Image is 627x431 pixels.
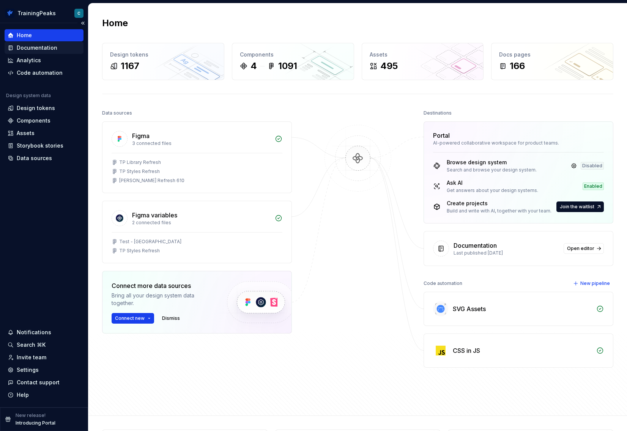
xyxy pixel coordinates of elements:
a: Docs pages166 [491,43,613,80]
div: Build and write with AI, together with your team. [447,208,551,214]
div: Docs pages [499,51,605,58]
div: 4 [250,60,257,72]
div: Notifications [17,329,51,336]
a: Code automation [5,67,83,79]
button: Help [5,389,83,401]
div: 1091 [278,60,297,72]
div: Search ⌘K [17,341,46,349]
div: Assets [17,129,35,137]
button: Notifications [5,326,83,338]
div: Enabled [583,182,604,190]
div: TP Styles Refresh [119,168,160,175]
div: Data sources [17,154,52,162]
span: New pipeline [580,280,610,286]
div: Code automation [424,278,462,289]
a: Components [5,115,83,127]
div: TP Library Refresh [119,159,161,165]
button: New pipeline [571,278,613,289]
a: Design tokens1167 [102,43,224,80]
div: Components [240,51,346,58]
a: Components41091 [232,43,354,80]
a: Figma variables2 connected filesTest - [GEOGRAPHIC_DATA]TP Styles Refresh [102,201,292,263]
div: Bring all your design system data together. [112,292,214,307]
div: Documentation [454,241,497,250]
span: Dismiss [162,315,180,321]
div: TrainingPeaks [17,9,56,17]
a: Figma3 connected filesTP Library RefreshTP Styles Refresh[PERSON_NAME] Refresh 610 [102,121,292,193]
a: Data sources [5,152,83,164]
div: Settings [17,366,39,374]
div: Figma variables [132,211,177,220]
div: Disabled [581,162,604,170]
a: Home [5,29,83,41]
div: Figma [132,131,150,140]
a: Documentation [5,42,83,54]
p: New release! [16,412,46,418]
button: Search ⌘K [5,339,83,351]
div: Home [17,31,32,39]
div: Last published [DATE] [454,250,559,256]
button: TrainingPeaksC [2,5,87,21]
div: AI-powered collaborative workspace for product teams. [433,140,604,146]
button: Collapse sidebar [77,18,88,28]
div: Components [17,117,50,124]
p: Introducing Portal [16,420,55,426]
div: Data sources [102,108,132,118]
a: Assets495 [362,43,484,80]
div: 3 connected files [132,140,270,146]
div: Assets [370,51,476,58]
div: Test - [GEOGRAPHIC_DATA] [119,239,181,245]
a: Analytics [5,54,83,66]
img: 4eb2c90a-beb3-47d2-b0e5-0e686db1db46.png [5,9,14,18]
a: Storybook stories [5,140,83,152]
div: 495 [380,60,398,72]
div: Documentation [17,44,57,52]
div: Contact support [17,379,60,386]
a: Invite team [5,351,83,363]
div: [PERSON_NAME] Refresh 610 [119,178,184,184]
div: Search and browse your design system. [447,167,537,173]
div: Create projects [447,200,551,207]
button: Dismiss [159,313,183,324]
div: Analytics [17,57,41,64]
div: CSS in JS [453,346,480,355]
div: Code automation [17,69,63,77]
div: TP Styles Refresh [119,248,160,254]
span: Connect new [115,315,145,321]
span: Join the waitlist [560,204,594,210]
div: Design tokens [110,51,216,58]
div: Get answers about your design systems. [447,187,538,193]
div: Connect more data sources [112,281,214,290]
a: Design tokens [5,102,83,114]
div: Help [17,391,29,399]
div: 166 [510,60,525,72]
div: Invite team [17,354,46,361]
div: C [77,10,80,16]
a: Open editor [564,243,604,254]
div: Portal [433,131,450,140]
div: Storybook stories [17,142,63,149]
div: 2 connected files [132,220,270,226]
div: 1167 [121,60,139,72]
a: Settings [5,364,83,376]
div: Destinations [424,108,452,118]
div: Browse design system [447,159,537,166]
div: Design tokens [17,104,55,112]
div: Ask AI [447,179,538,187]
button: Join the waitlist [556,201,604,212]
h2: Home [102,17,128,29]
button: Connect new [112,313,154,324]
button: Contact support [5,376,83,389]
span: Open editor [567,245,594,252]
div: SVG Assets [453,304,486,313]
div: Design system data [6,93,51,99]
a: Assets [5,127,83,139]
